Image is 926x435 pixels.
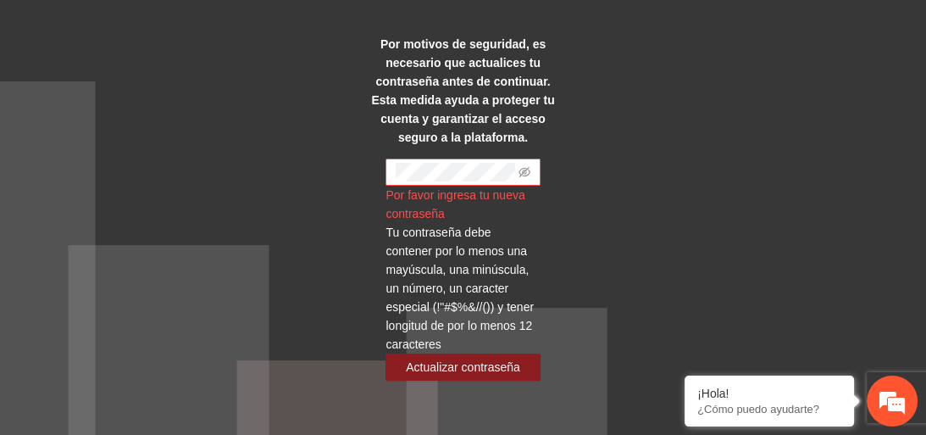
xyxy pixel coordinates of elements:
span: Estamos en línea. [98,130,234,301]
div: Minimizar ventana de chat en vivo [278,8,319,49]
p: ¿Cómo puedo ayudarte? [697,403,841,415]
span: Actualizar contraseña [406,358,520,376]
div: ¡Hola! [697,387,841,400]
div: Por favor ingresa tu nueva contraseña [385,186,540,223]
div: Chatee con nosotros ahora [88,86,285,109]
button: Actualizar contraseña [385,354,540,381]
span: eye-invisible [518,166,530,178]
textarea: Escriba su mensaje y pulse “Intro” [8,270,323,330]
span: Tu contraseña debe contener por lo menos una mayúscula, una minúscula, un número, un caracter esp... [385,226,534,351]
strong: Por motivos de seguridad, es necesario que actualices tu contraseña antes de continuar. Esta medi... [371,37,554,144]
